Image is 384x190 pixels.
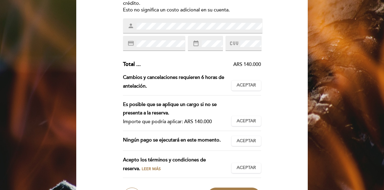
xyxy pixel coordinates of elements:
[237,138,256,144] span: Aceptar
[237,118,256,124] span: Aceptar
[127,23,134,29] i: person
[231,80,261,91] button: Aceptar
[141,61,261,68] div: ARS 140.000
[123,136,232,146] div: Ningún pago se ejecutará en este momento.
[123,61,141,67] span: Total ...
[231,116,261,126] button: Aceptar
[237,165,256,171] span: Aceptar
[237,82,256,89] span: Aceptar
[123,100,227,118] div: Es posible que se aplique un cargo si no se presenta a la reserva.
[123,117,227,126] div: Importe que podría aplicar: ARS 140.000
[123,156,232,173] div: Acepto los términos y condiciones de reserva.
[193,40,199,47] i: date_range
[127,40,134,47] i: credit_card
[123,73,232,91] div: Cambios y cancelaciones requieren 6 horas de antelación.
[142,167,161,171] span: Leer más
[231,163,261,173] button: Aceptar
[231,136,261,146] button: Aceptar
